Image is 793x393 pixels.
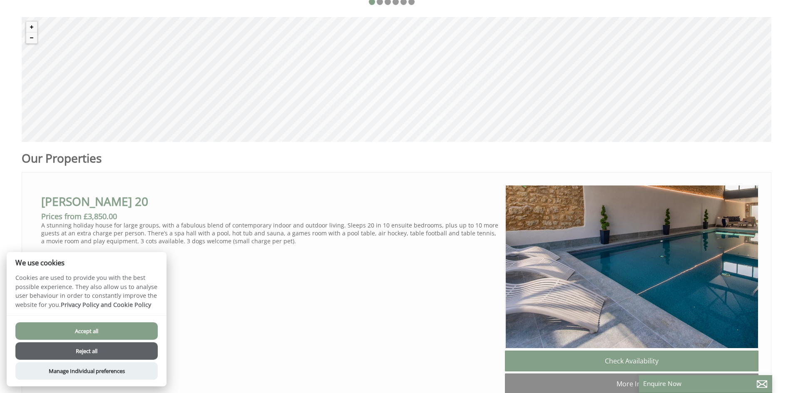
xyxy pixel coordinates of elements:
li: Games Room [49,274,498,282]
a: [PERSON_NAME] 20 [41,193,148,209]
p: A stunning holiday house for large groups, with a fabulous blend of contemporary indoor and outdo... [41,221,498,245]
button: Accept all [15,322,158,340]
h2: We use cookies [7,259,167,267]
img: Churchill_20_somerset_sleeps20_spa1_pool_spa_bbq_family_celebration_.content.original.jpg [505,185,759,349]
a: Privacy Policy and Cookie Policy [61,301,151,309]
h1: Our Properties [22,150,509,166]
canvas: Map [22,17,771,142]
button: Zoom out [26,32,37,43]
p: Cookies are used to provide you with the best possible experience. They also allow us to analyse ... [7,273,167,315]
button: Zoom in [26,22,37,32]
button: Manage Individual preferences [15,362,158,380]
li: 10 ensuite bedrooms [49,259,498,267]
p: Enquire Now [643,379,768,388]
button: Reject all [15,342,158,360]
li: Movie Room [49,282,498,290]
h3: Prices from £3,850.00 [41,211,498,221]
a: Check Availability [505,351,758,371]
li: Sleeps 20 + 10 [49,251,498,259]
li: Spa Hall with pool, hot tub and sauna [49,267,498,274]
